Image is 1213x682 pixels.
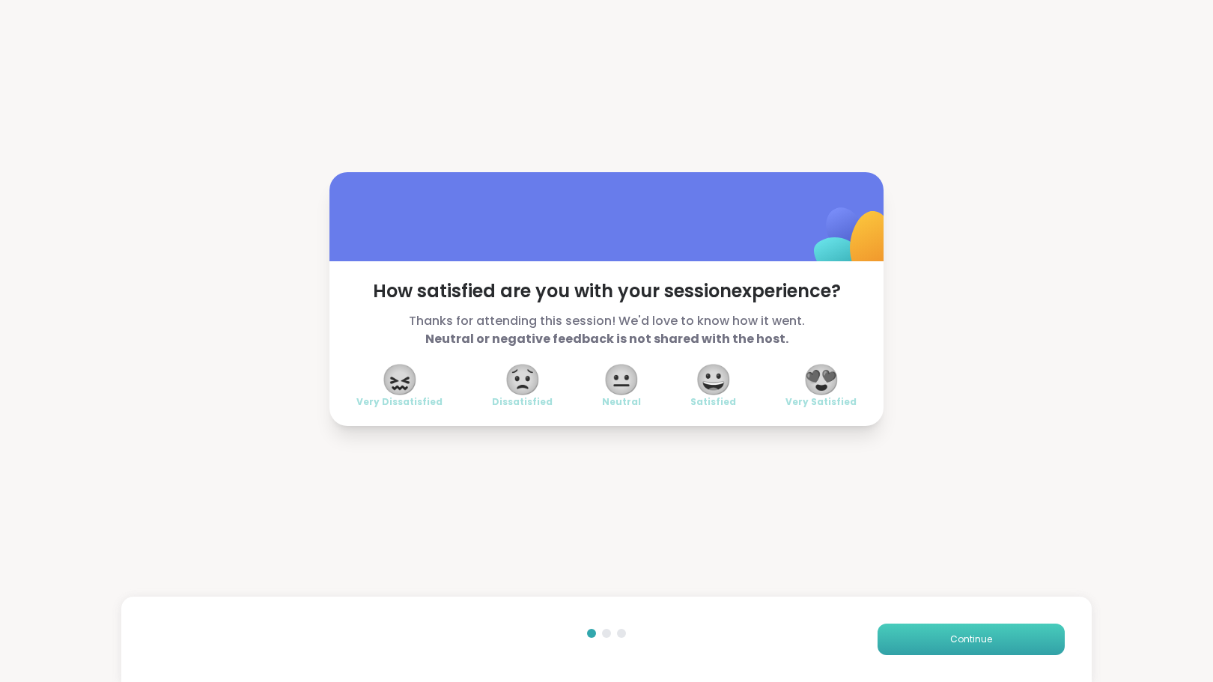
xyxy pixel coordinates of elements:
[950,633,992,646] span: Continue
[803,366,840,393] span: 😍
[356,312,857,348] span: Thanks for attending this session! We'd love to know how it went.
[381,366,419,393] span: 😖
[425,330,788,347] b: Neutral or negative feedback is not shared with the host.
[492,396,553,408] span: Dissatisfied
[695,366,732,393] span: 😀
[878,624,1065,655] button: Continue
[356,396,443,408] span: Very Dissatisfied
[356,279,857,303] span: How satisfied are you with your session experience?
[602,396,641,408] span: Neutral
[779,168,928,317] img: ShareWell Logomark
[504,366,541,393] span: 😟
[690,396,736,408] span: Satisfied
[603,366,640,393] span: 😐
[785,396,857,408] span: Very Satisfied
